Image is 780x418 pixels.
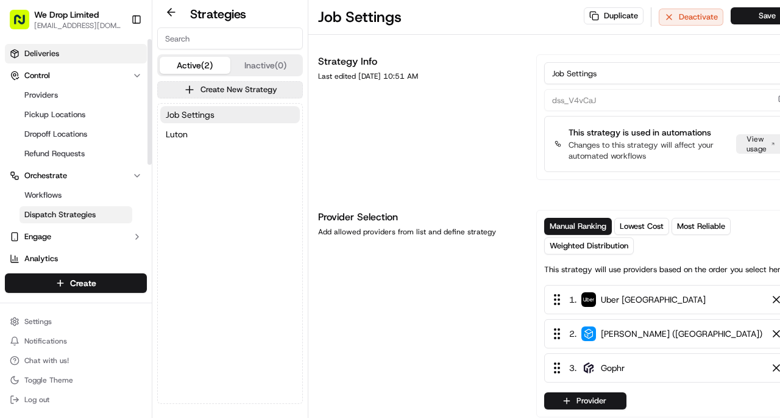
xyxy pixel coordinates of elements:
[24,129,87,140] span: Dropoff Locations
[12,177,32,196] img: Grace Nketiah
[614,218,669,235] button: Lowest Cost
[230,57,301,74] button: Inactive (0)
[70,277,96,289] span: Create
[24,336,67,346] span: Notifications
[160,106,300,123] button: Job Settings
[19,187,132,204] a: Workflows
[189,156,222,170] button: See all
[550,327,762,341] div: 2 .
[5,166,147,186] button: Orchestrate
[5,333,147,350] button: Notifications
[550,361,625,375] div: 3 .
[103,240,113,250] div: 💻
[24,70,50,81] span: Control
[569,126,729,139] p: This strategy is used in automations
[5,44,147,63] a: Deliveries
[318,7,402,27] h1: Job Settings
[12,48,222,68] p: Welcome 👋
[601,362,625,374] span: Gophr
[19,106,132,123] a: Pickup Locations
[160,126,300,143] button: Luton
[101,189,105,198] span: •
[108,189,133,198] span: [DATE]
[581,361,596,375] img: gophr-logo.jpg
[581,326,596,341] img: stuart_logo.png
[318,71,522,81] div: Last edited [DATE] 10:51 AM
[157,81,303,98] button: Create New Strategy
[5,391,147,408] button: Log out
[55,116,200,128] div: Start new chat
[544,392,626,409] button: Provider
[19,206,132,223] a: Dispatch Strategies
[32,78,219,91] input: Got a question? Start typing here...
[550,221,606,232] span: Manual Ranking
[86,268,147,278] a: Powered byPylon
[24,109,85,120] span: Pickup Locations
[677,221,725,232] span: Most Reliable
[24,239,93,251] span: Knowledge Base
[34,21,121,31] button: [EMAIL_ADDRESS][DOMAIN_NAME]
[160,57,230,74] button: Active (2)
[318,227,522,237] div: Add allowed providers from list and define strategy
[5,227,147,247] button: Engage
[12,240,22,250] div: 📗
[24,148,85,159] span: Refund Requests
[601,294,706,306] span: Uber [GEOGRAPHIC_DATA]
[115,239,196,251] span: API Documentation
[24,375,73,385] span: Toggle Theme
[12,12,37,36] img: Nash
[24,190,62,201] span: Workflows
[5,273,147,293] button: Create
[24,170,67,181] span: Orchestrate
[24,356,69,366] span: Chat with us!
[26,116,48,138] img: 4920774857489_3d7f54699973ba98c624_72.jpg
[190,5,246,23] h2: Strategies
[5,352,147,369] button: Chat with us!
[318,54,522,69] h1: Strategy Info
[24,231,51,242] span: Engage
[5,66,147,85] button: Control
[544,237,634,254] button: Weighted Distribution
[166,128,188,140] span: Luton
[157,27,303,49] input: Search
[19,87,132,104] a: Providers
[24,395,49,405] span: Log out
[601,328,762,340] span: [PERSON_NAME] ([GEOGRAPHIC_DATA])
[659,9,723,26] button: Deactivate
[98,234,200,256] a: 💻API Documentation
[24,253,58,264] span: Analytics
[550,240,628,251] span: Weighted Distribution
[550,293,706,306] div: 1 .
[19,126,132,143] a: Dropoff Locations
[569,140,729,162] p: Changes to this strategy will affect your automated workflows
[581,292,596,307] img: uber-new-logo.jpeg
[12,116,34,138] img: 1736555255976-a54dd68f-1ca7-489b-9aae-adbdc363a1c4
[5,372,147,389] button: Toggle Theme
[12,158,82,168] div: Past conversations
[24,90,58,101] span: Providers
[24,189,34,199] img: 1736555255976-a54dd68f-1ca7-489b-9aae-adbdc363a1c4
[24,48,59,59] span: Deliveries
[38,189,99,198] span: [PERSON_NAME]
[5,249,147,268] a: Analytics
[7,234,98,256] a: 📗Knowledge Base
[207,120,222,134] button: Start new chat
[19,145,132,162] a: Refund Requests
[5,5,126,34] button: We Drop Limited[EMAIL_ADDRESS][DOMAIN_NAME]
[318,210,522,225] h1: Provider Selection
[24,209,96,220] span: Dispatch Strategies
[166,109,214,121] span: Job Settings
[620,221,664,232] span: Lowest Cost
[584,7,643,24] button: Duplicate
[672,218,731,235] button: Most Reliable
[5,313,147,330] button: Settings
[121,269,147,278] span: Pylon
[55,128,168,138] div: We're available if you need us!
[34,9,99,21] button: We Drop Limited
[24,317,52,326] span: Settings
